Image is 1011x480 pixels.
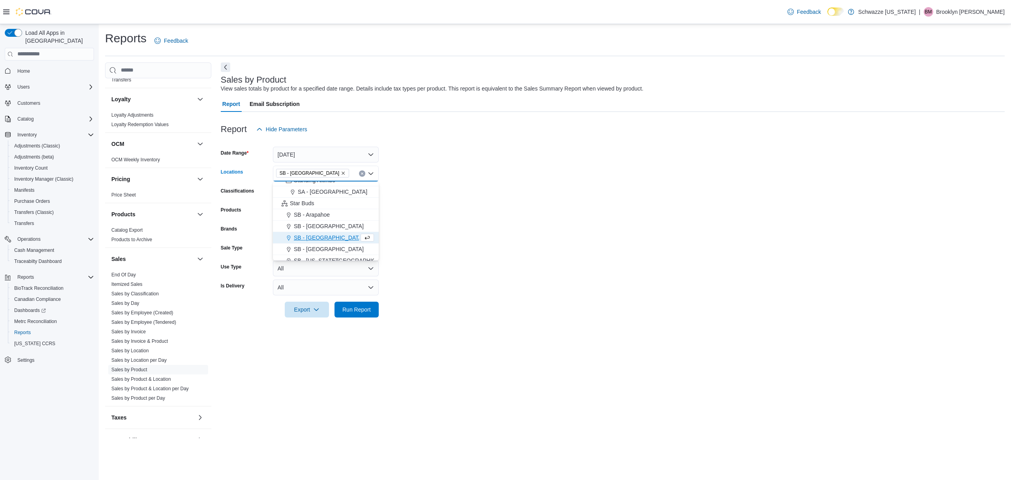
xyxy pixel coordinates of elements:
a: Adjustments (Classic) [11,141,63,151]
a: [US_STATE] CCRS [11,339,58,348]
span: Inventory Count [14,165,48,171]
button: Transfers (Classic) [8,207,97,218]
span: SB - [GEOGRAPHIC_DATA] [294,234,364,242]
button: OCM [111,140,194,148]
span: Traceabilty Dashboard [11,257,94,266]
span: End Of Day [111,272,136,278]
button: Metrc Reconciliation [8,316,97,327]
span: [US_STATE] CCRS [14,340,55,347]
span: SB - [GEOGRAPHIC_DATA] [280,169,339,177]
a: Canadian Compliance [11,295,64,304]
button: Adjustments (Classic) [8,140,97,151]
span: SA - [GEOGRAPHIC_DATA] [298,188,367,196]
span: BioTrack Reconciliation [11,283,94,293]
span: Adjustments (Classic) [11,141,94,151]
span: Settings [14,355,94,365]
span: Settings [17,357,34,363]
a: Sales by Invoice [111,329,146,334]
span: Reports [14,272,94,282]
button: SB - [GEOGRAPHIC_DATA] [273,232,379,244]
p: Schwazze [US_STATE] [858,7,916,17]
div: Products [105,225,211,248]
label: Classifications [221,188,254,194]
a: Sales by Product & Location per Day [111,386,189,391]
button: Export [285,302,329,317]
span: Purchase Orders [14,198,50,204]
button: All [273,261,379,276]
a: Sales by Location per Day [111,357,167,363]
span: Sales by Invoice [111,329,146,335]
button: Hide Parameters [253,121,310,137]
span: Feedback [164,37,188,45]
button: Remove SB - Belmar from selection in this group [341,171,346,176]
p: | [919,7,921,17]
div: Pricing [105,190,211,203]
span: Reports [11,328,94,337]
a: Traceabilty Dashboard [11,257,65,266]
label: Brands [221,226,237,232]
a: BioTrack Reconciliation [11,283,67,293]
span: Cash Management [11,246,94,255]
span: Adjustments (beta) [14,154,54,160]
div: Brooklyn Michele Carlton [924,7,933,17]
a: Sales by Employee (Tendered) [111,319,176,325]
button: Users [2,81,97,93]
button: Close list of options [368,170,374,177]
a: Cash Management [11,246,57,255]
a: Price Sheet [111,192,136,198]
a: Sales by Product per Day [111,395,165,401]
span: Sales by Invoice & Product [111,338,168,344]
a: Purchase Orders [11,197,53,206]
button: Run Report [334,302,379,317]
span: SB - [GEOGRAPHIC_DATA] [294,222,364,230]
a: Sales by Location [111,348,149,353]
button: SB - [US_STATE][GEOGRAPHIC_DATA] [273,255,379,266]
a: Adjustments (beta) [11,152,57,162]
a: Transfers [11,219,37,228]
a: Catalog Export [111,227,143,233]
button: Star Buds [273,198,379,209]
span: Home [17,68,30,74]
span: Price Sheet [111,192,136,198]
a: Loyalty Adjustments [111,112,154,118]
span: Dashboards [11,306,94,315]
button: BioTrack Reconciliation [8,283,97,294]
span: Feedback [797,8,821,16]
span: Inventory Manager (Classic) [11,174,94,184]
button: Traceability [111,436,194,444]
label: Use Type [221,264,241,270]
button: Catalog [14,114,37,124]
button: Canadian Compliance [8,294,97,305]
button: Inventory Count [8,163,97,174]
button: Customers [2,97,97,109]
span: BioTrack Reconciliation [14,285,64,291]
span: Catalog [17,116,34,122]
button: Taxes [195,413,205,422]
span: Manifests [14,187,34,193]
button: Users [14,82,33,92]
button: All [273,280,379,295]
span: Transfers [11,219,94,228]
span: Purchase Orders [11,197,94,206]
a: Sales by Classification [111,291,159,297]
a: Feedback [784,4,824,20]
button: Products [195,210,205,219]
span: Sales by Day [111,300,139,306]
button: Inventory Manager (Classic) [8,174,97,185]
p: Brooklyn [PERSON_NAME] [936,7,1005,17]
button: Home [2,65,97,77]
button: Loyalty [195,94,205,104]
span: Adjustments (beta) [11,152,94,162]
button: SB - [GEOGRAPHIC_DATA] [273,221,379,232]
h3: OCM [111,140,124,148]
button: Transfers [8,218,97,229]
span: Canadian Compliance [11,295,94,304]
span: Sales by Employee (Created) [111,310,173,316]
h3: Sales by Product [221,75,286,85]
h3: Pricing [111,175,130,183]
a: OCM Weekly Inventory [111,157,160,163]
span: Washington CCRS [11,339,94,348]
